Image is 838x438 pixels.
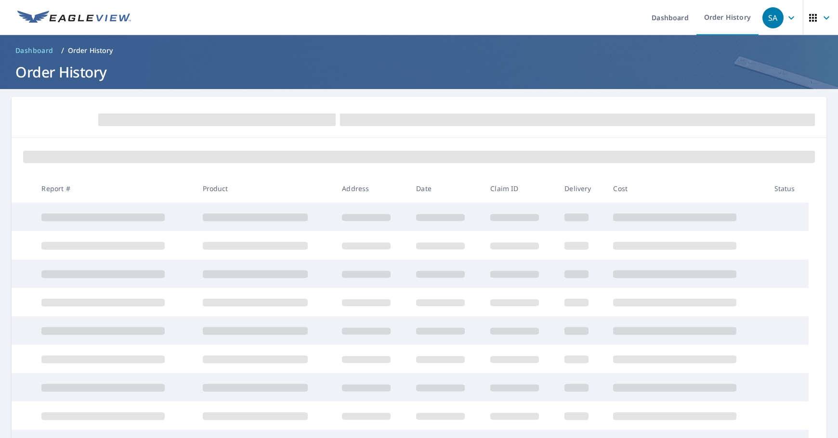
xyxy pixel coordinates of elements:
[12,43,826,58] nav: breadcrumb
[483,174,557,203] th: Claim ID
[61,45,64,56] li: /
[34,174,195,203] th: Report #
[12,43,57,58] a: Dashboard
[68,46,113,55] p: Order History
[605,174,766,203] th: Cost
[767,174,809,203] th: Status
[15,46,53,55] span: Dashboard
[334,174,408,203] th: Address
[408,174,483,203] th: Date
[195,174,335,203] th: Product
[557,174,605,203] th: Delivery
[17,11,131,25] img: EV Logo
[762,7,784,28] div: SA
[12,62,826,82] h1: Order History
